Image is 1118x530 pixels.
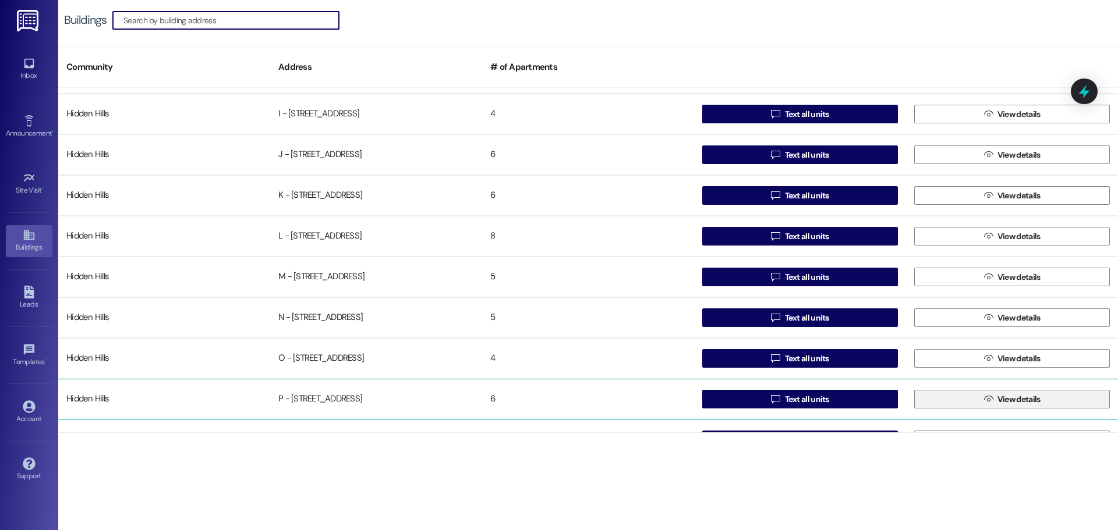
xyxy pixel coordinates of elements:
[914,268,1110,286] button: View details
[270,184,482,207] div: K - [STREET_ADDRESS]
[785,353,829,365] span: Text all units
[771,109,780,119] i: 
[997,393,1041,405] span: View details
[270,53,482,81] div: Address
[702,268,898,286] button: Text all units
[58,225,270,248] div: Hidden Hills
[58,53,270,81] div: Community
[270,387,482,411] div: P - [STREET_ADDRESS]
[771,191,780,200] i: 
[984,150,993,159] i: 
[45,356,47,364] span: •
[6,454,52,485] a: Support
[482,428,694,451] div: 8
[270,265,482,289] div: M - [STREET_ADDRESS]
[702,105,898,123] button: Text all units
[6,340,52,371] a: Templates •
[6,54,52,85] a: Inbox
[997,190,1041,202] span: View details
[58,306,270,329] div: Hidden Hills
[6,397,52,428] a: Account
[42,184,44,193] span: •
[914,227,1110,246] button: View details
[914,105,1110,123] button: View details
[771,272,780,282] i: 
[771,354,780,363] i: 
[771,232,780,241] i: 
[984,232,993,241] i: 
[771,394,780,404] i: 
[914,431,1110,449] button: View details
[482,265,694,289] div: 5
[702,145,898,164] button: Text all units
[270,428,482,451] div: Q - [STREET_ADDRESS]
[482,347,694,370] div: 4
[984,191,993,200] i: 
[785,190,829,202] span: Text all units
[270,306,482,329] div: N - [STREET_ADDRESS]
[17,10,41,31] img: ResiDesk Logo
[58,347,270,370] div: Hidden Hills
[482,306,694,329] div: 5
[997,353,1041,365] span: View details
[270,225,482,248] div: L - [STREET_ADDRESS]
[914,145,1110,164] button: View details
[482,387,694,411] div: 6
[984,313,993,322] i: 
[997,149,1041,161] span: View details
[482,53,694,81] div: # of Apartments
[6,225,52,257] a: Buildings
[58,143,270,166] div: Hidden Hills
[64,14,107,26] div: Buildings
[482,102,694,126] div: 4
[270,347,482,370] div: O - [STREET_ADDRESS]
[771,313,780,322] i: 
[58,265,270,289] div: Hidden Hills
[702,186,898,205] button: Text all units
[771,150,780,159] i: 
[702,431,898,449] button: Text all units
[914,349,1110,368] button: View details
[58,387,270,411] div: Hidden Hills
[984,109,993,119] i: 
[997,230,1041,243] span: View details
[785,149,829,161] span: Text all units
[123,12,339,29] input: Search by building address
[52,127,54,136] span: •
[997,271,1041,283] span: View details
[785,108,829,120] span: Text all units
[6,282,52,314] a: Leads
[785,393,829,405] span: Text all units
[914,186,1110,205] button: View details
[482,225,694,248] div: 8
[702,390,898,408] button: Text all units
[482,184,694,207] div: 6
[785,271,829,283] span: Text all units
[984,354,993,363] i: 
[997,108,1041,120] span: View details
[785,312,829,324] span: Text all units
[785,230,829,243] span: Text all units
[914,308,1110,327] button: View details
[914,390,1110,408] button: View details
[6,168,52,200] a: Site Visit •
[270,102,482,126] div: I - [STREET_ADDRESS]
[984,394,993,404] i: 
[58,102,270,126] div: Hidden Hills
[702,308,898,327] button: Text all units
[984,272,993,282] i: 
[702,227,898,246] button: Text all units
[702,349,898,368] button: Text all units
[482,143,694,166] div: 6
[58,184,270,207] div: Hidden Hills
[58,428,270,451] div: Hidden Hills
[997,312,1041,324] span: View details
[270,143,482,166] div: J - [STREET_ADDRESS]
